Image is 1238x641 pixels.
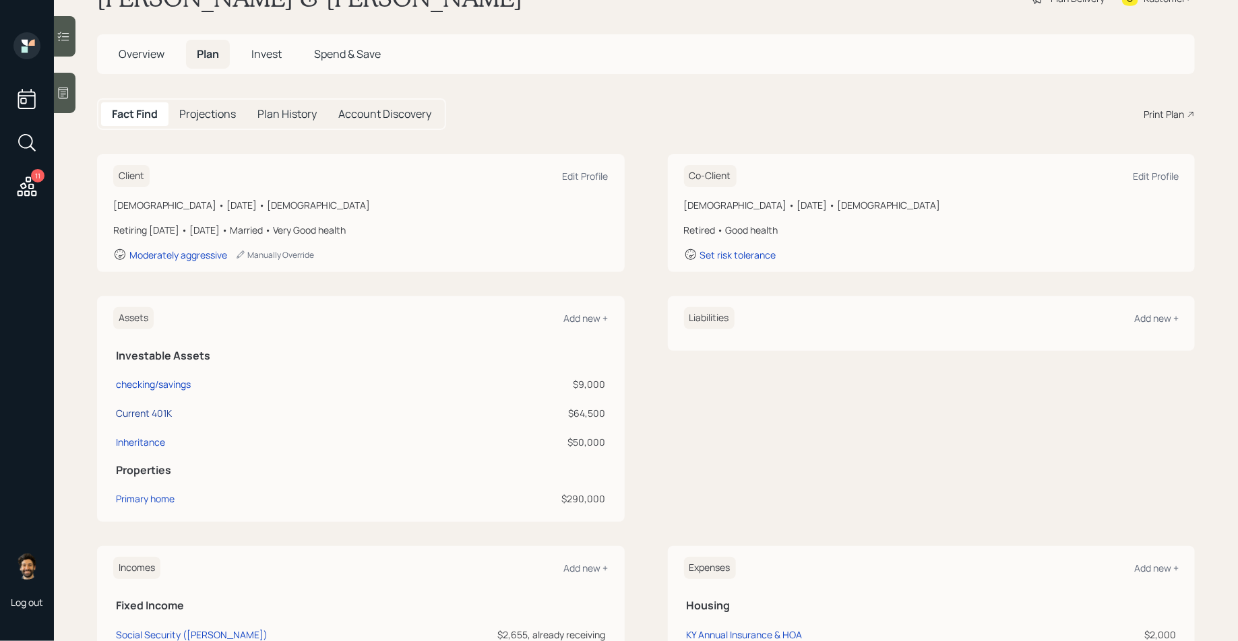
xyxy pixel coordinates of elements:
h6: Incomes [113,557,160,579]
h5: Account Discovery [338,108,431,121]
div: Moderately aggressive [129,248,227,261]
h5: Plan History [257,108,317,121]
div: Set risk tolerance [700,248,776,261]
div: $9,000 [423,377,605,391]
div: Retired • Good health [684,223,1179,237]
div: $64,500 [423,406,605,420]
h5: Fixed Income [116,599,606,612]
h5: Fact Find [112,108,158,121]
div: Add new + [1134,562,1179,574]
h5: Housing [687,599,1177,612]
h6: Liabilities [684,307,735,329]
span: Plan [197,46,219,61]
div: Print Plan [1144,107,1184,121]
div: Add new + [564,312,609,325]
div: Edit Profile [563,170,609,182]
div: checking/savings [116,377,191,391]
h6: Client [113,165,150,187]
div: Inheritance [116,435,165,449]
div: Add new + [564,562,609,574]
div: Current 401K [116,406,172,420]
h5: Properties [116,464,606,477]
span: Spend & Save [314,46,381,61]
div: [DEMOGRAPHIC_DATA] • [DATE] • [DEMOGRAPHIC_DATA] [684,198,1179,212]
div: [DEMOGRAPHIC_DATA] • [DATE] • [DEMOGRAPHIC_DATA] [113,198,609,212]
h5: Projections [179,108,236,121]
h6: Co-Client [684,165,737,187]
div: $50,000 [423,435,605,449]
div: Social Security ([PERSON_NAME]) [116,628,268,641]
div: 11 [31,169,44,182]
img: eric-schwartz-headshot.png [13,553,40,580]
div: Edit Profile [1133,170,1179,182]
div: Log out [11,596,43,609]
h6: Assets [113,307,154,329]
div: Retiring [DATE] • [DATE] • Married • Very Good health [113,223,609,237]
h6: Expenses [684,557,736,579]
div: Manually Override [235,249,314,261]
div: Primary home [116,492,175,506]
span: Invest [251,46,282,61]
div: $290,000 [423,492,605,506]
h5: Investable Assets [116,349,606,362]
span: Overview [119,46,164,61]
div: KY Annual Insurance & HOA [687,628,803,641]
div: Add new + [1134,312,1179,325]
